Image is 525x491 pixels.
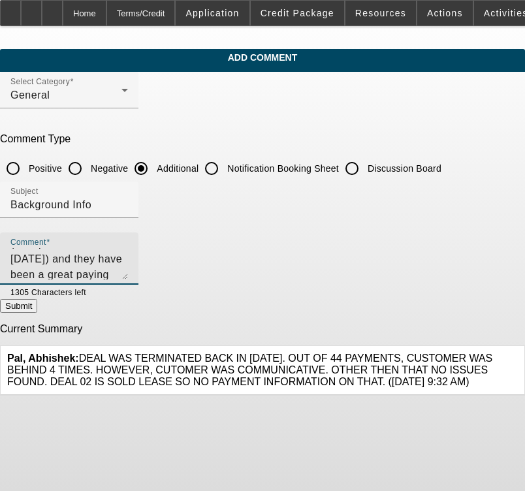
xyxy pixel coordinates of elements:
[10,238,46,247] mat-label: Comment
[10,285,86,299] mat-hint: 1305 Characters left
[261,8,334,18] span: Credit Package
[185,8,239,18] span: Application
[176,1,249,25] button: Application
[10,52,515,63] span: Add Comment
[251,1,344,25] button: Credit Package
[10,89,50,101] span: General
[7,353,492,387] span: DEAL WAS TERMINATED BACK IN [DATE]. OUT OF 44 PAYMENTS, CUSTOMER WAS BEHIND 4 TIMES. HOWEVER, CUT...
[154,162,199,175] label: Additional
[365,162,441,175] label: Discussion Board
[427,8,463,18] span: Actions
[345,1,416,25] button: Resources
[10,78,70,86] mat-label: Select Category
[355,8,406,18] span: Resources
[225,162,339,175] label: Notification Booking Sheet
[26,162,62,175] label: Positive
[417,1,473,25] button: Actions
[7,353,79,364] b: Pal, Abhishek:
[88,162,128,175] label: Negative
[10,187,39,196] mat-label: Subject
